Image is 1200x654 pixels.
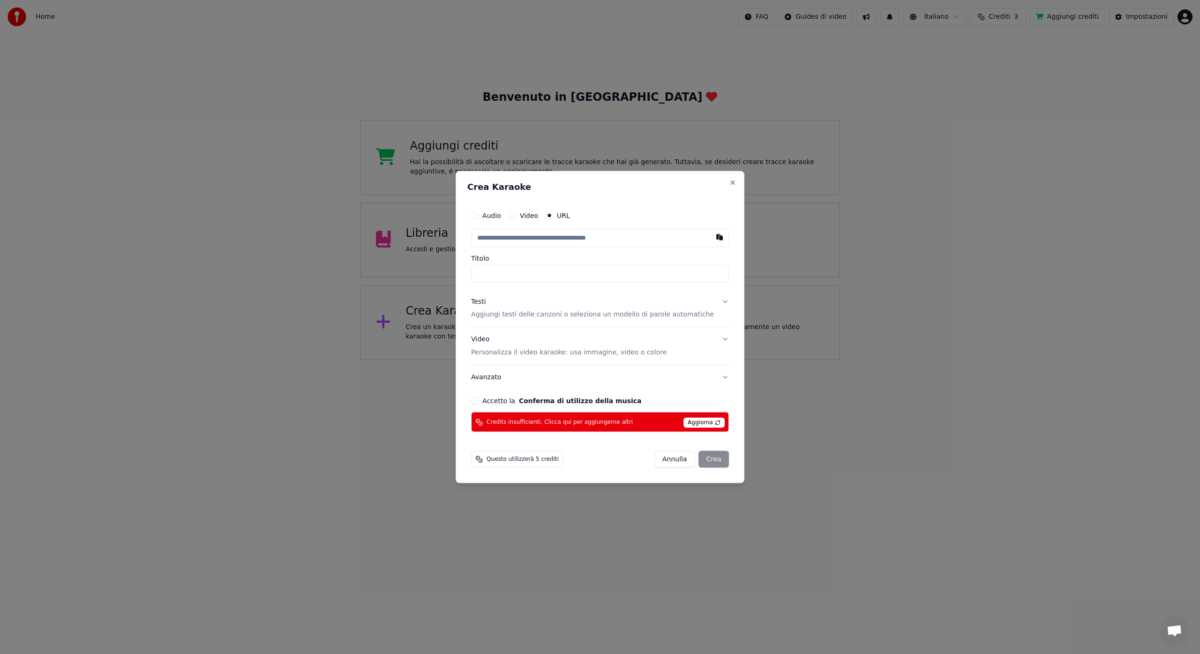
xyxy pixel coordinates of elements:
[471,255,729,261] label: Titolo
[471,310,714,319] p: Aggiungi testi delle canzoni o seleziona un modello di parole automatiche
[471,335,667,357] div: Video
[683,418,725,428] span: Aggiorna
[654,451,695,468] button: Annulla
[467,182,733,191] h2: Crea Karaoke
[557,212,570,218] label: URL
[487,456,559,463] span: Questo utilizzerà 5 crediti
[519,398,642,404] button: Accetto la
[471,297,486,306] div: Testi
[487,418,633,426] span: Credits insufficienti. Clicca qui per aggiungerne altri
[482,398,641,404] label: Accetto la
[471,289,729,327] button: TestiAggiungi testi delle canzoni o seleziona un modello di parole automatiche
[471,365,729,390] button: Avanzato
[471,348,667,357] p: Personalizza il video karaoke: usa immagine, video o colore
[520,212,538,218] label: Video
[471,327,729,365] button: VideoPersonalizza il video karaoke: usa immagine, video o colore
[482,212,501,218] label: Audio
